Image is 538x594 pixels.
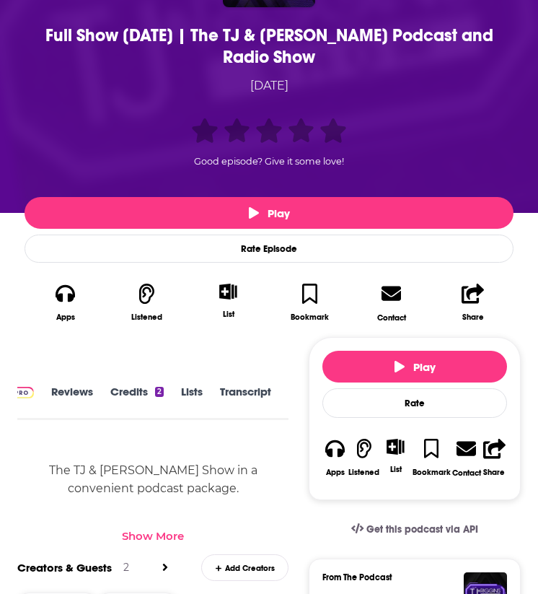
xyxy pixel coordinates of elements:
a: Contact [350,274,432,331]
h3: From The Podcast [322,572,495,582]
button: Bookmark [412,429,451,486]
div: 2 [155,387,164,397]
button: Apps [322,429,348,486]
a: Transcript [220,385,271,418]
div: Share [483,468,505,477]
a: Contact [451,429,482,486]
div: Show More ButtonList [188,274,269,328]
button: Play [322,351,507,383]
a: View All [162,561,168,575]
div: Show More ButtonList [380,429,411,483]
button: Share [482,429,507,486]
span: Get this podcast via API [366,523,478,536]
div: List [223,309,234,319]
button: Show More Button [381,439,410,455]
span: Play [249,206,290,220]
a: Lists [181,385,203,418]
button: Share [432,274,513,331]
button: Bookmark [269,274,350,331]
button: Apps [25,274,106,331]
div: Add Creators [201,554,288,581]
div: Apps [326,468,345,477]
div: Rate [322,388,507,418]
button: Play [25,197,513,229]
div: Rate Episode [25,235,513,263]
a: Credits2 [110,385,164,418]
div: Listened [348,468,379,477]
span: Play [394,360,436,374]
span: Good episode? Give it some love! [194,156,344,167]
div: [DATE] [52,77,485,95]
div: Bookmark [413,468,451,477]
div: The TJ & [PERSON_NAME] Show in a convenient podcast package. [17,461,288,497]
a: Reviews [51,385,93,418]
div: 2 [123,561,129,574]
button: Listened [348,429,380,486]
a: Creators & Guests [17,561,112,575]
button: Listened [106,274,188,331]
div: Share [462,313,484,322]
img: Podchaser Pro [9,387,34,398]
div: Contact [452,468,481,478]
div: Listened [131,313,162,322]
a: Get this podcast via API [340,512,490,547]
div: List [390,464,402,474]
div: Contact [377,313,406,323]
div: Bookmark [291,313,329,322]
button: Show More Button [213,284,243,300]
div: Apps [56,313,75,322]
